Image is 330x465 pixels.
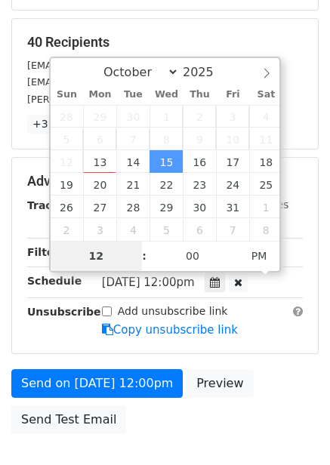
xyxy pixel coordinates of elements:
[11,369,183,398] a: Send on [DATE] 12:00pm
[150,90,183,100] span: Wed
[27,246,66,258] strong: Filters
[179,65,233,79] input: Year
[51,218,84,241] span: November 2, 2025
[216,90,249,100] span: Fri
[83,128,116,150] span: October 6, 2025
[116,173,150,196] span: October 21, 2025
[116,196,150,218] span: October 28, 2025
[142,241,146,271] span: :
[150,150,183,173] span: October 15, 2025
[27,76,196,88] small: [EMAIL_ADDRESS][DOMAIN_NAME]
[51,105,84,128] span: September 28, 2025
[249,128,282,150] span: October 11, 2025
[27,306,101,318] strong: Unsubscribe
[183,105,216,128] span: October 2, 2025
[116,128,150,150] span: October 7, 2025
[83,218,116,241] span: November 3, 2025
[27,199,78,211] strong: Tracking
[116,105,150,128] span: September 30, 2025
[216,128,249,150] span: October 10, 2025
[27,94,276,105] small: [PERSON_NAME][EMAIL_ADDRESS][DOMAIN_NAME]
[116,218,150,241] span: November 4, 2025
[183,196,216,218] span: October 30, 2025
[118,303,228,319] label: Add unsubscribe link
[249,173,282,196] span: October 25, 2025
[83,150,116,173] span: October 13, 2025
[83,196,116,218] span: October 27, 2025
[183,218,216,241] span: November 6, 2025
[183,150,216,173] span: October 16, 2025
[150,105,183,128] span: October 1, 2025
[51,128,84,150] span: October 5, 2025
[51,196,84,218] span: October 26, 2025
[83,90,116,100] span: Mon
[249,105,282,128] span: October 4, 2025
[249,196,282,218] span: November 1, 2025
[146,241,239,271] input: Minute
[27,60,196,71] small: [EMAIL_ADDRESS][DOMAIN_NAME]
[216,196,249,218] span: October 31, 2025
[249,90,282,100] span: Sat
[27,173,303,189] h5: Advanced
[51,90,84,100] span: Sun
[187,369,253,398] a: Preview
[116,90,150,100] span: Tue
[51,241,143,271] input: Hour
[51,150,84,173] span: October 12, 2025
[102,323,238,337] a: Copy unsubscribe link
[249,150,282,173] span: October 18, 2025
[183,128,216,150] span: October 9, 2025
[27,275,82,287] strong: Schedule
[51,173,84,196] span: October 19, 2025
[150,128,183,150] span: October 8, 2025
[150,196,183,218] span: October 29, 2025
[183,173,216,196] span: October 23, 2025
[27,115,91,134] a: +37 more
[239,241,280,271] span: Click to toggle
[216,105,249,128] span: October 3, 2025
[216,173,249,196] span: October 24, 2025
[150,218,183,241] span: November 5, 2025
[83,173,116,196] span: October 20, 2025
[150,173,183,196] span: October 22, 2025
[83,105,116,128] span: September 29, 2025
[183,90,216,100] span: Thu
[102,276,195,289] span: [DATE] 12:00pm
[254,393,330,465] iframe: Chat Widget
[216,150,249,173] span: October 17, 2025
[216,218,249,241] span: November 7, 2025
[249,218,282,241] span: November 8, 2025
[27,34,303,51] h5: 40 Recipients
[116,150,150,173] span: October 14, 2025
[11,405,126,434] a: Send Test Email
